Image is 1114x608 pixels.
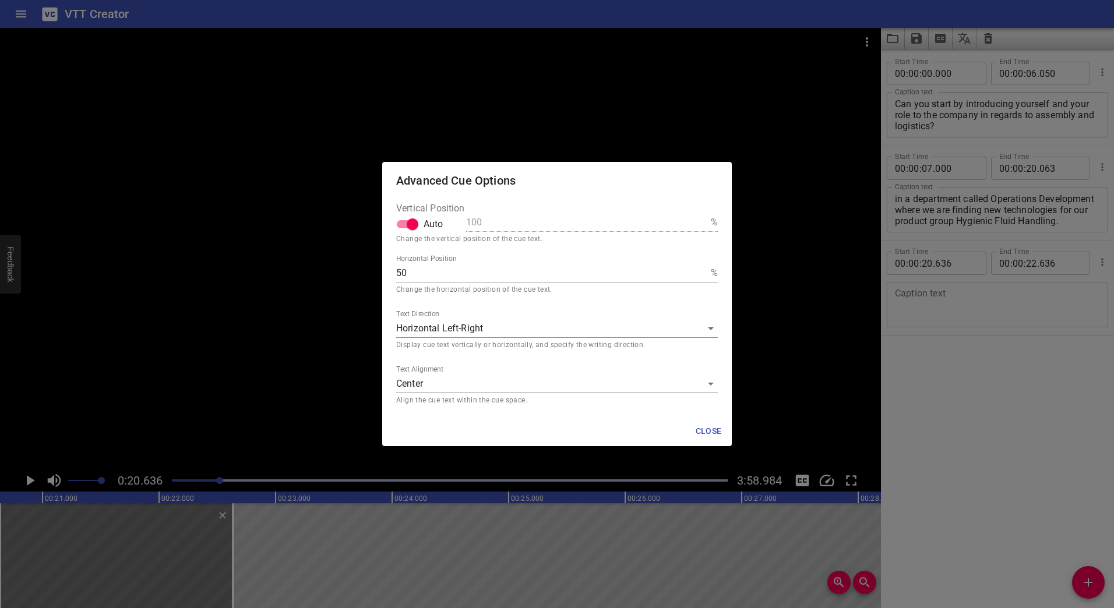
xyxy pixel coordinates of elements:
p: Align the cue text within the cue space. [396,395,718,406]
h2: Advanced Cue Options [396,171,718,190]
label: Text Alignment [396,366,443,373]
button: Close [690,420,727,442]
p: % [711,215,718,229]
div: Horizontal Left-Right [396,319,718,338]
label: Text Direction [396,310,439,317]
legend: Vertical Position [396,204,465,213]
p: % [711,266,718,280]
p: Change the horizontal position of the cue text. [396,284,718,296]
span: Auto [424,217,443,231]
span: Close [695,424,722,439]
p: Display cue text vertically or horizontally, and specify the writing direction. [396,340,718,351]
p: Change the vertical position of the cue text. [396,234,718,245]
label: Horizontal Position [396,255,456,262]
div: Center [396,374,718,393]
